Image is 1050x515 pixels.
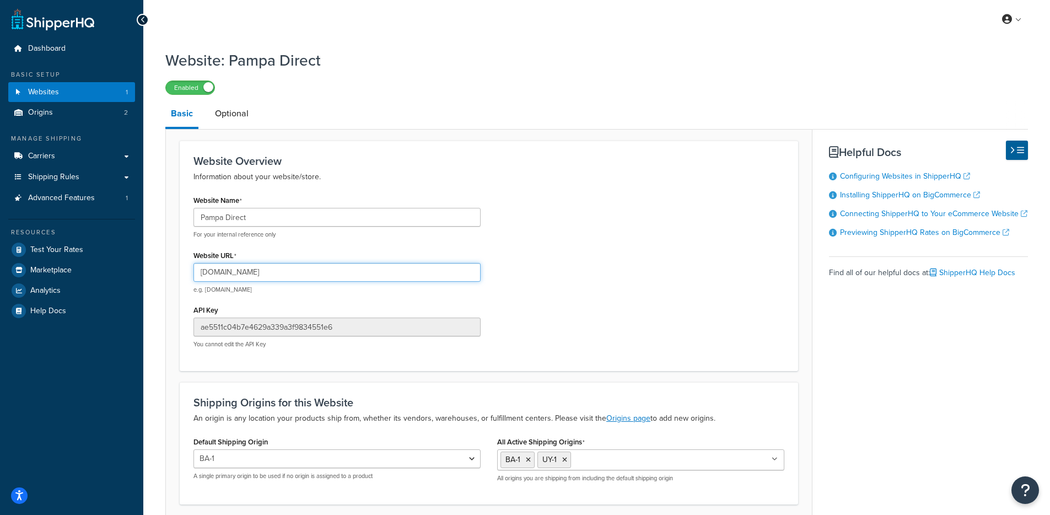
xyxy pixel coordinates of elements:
[829,256,1028,281] div: Find all of our helpful docs at:
[8,70,135,79] div: Basic Setup
[8,260,135,280] a: Marketplace
[28,108,53,117] span: Origins
[193,396,784,409] h3: Shipping Origins for this Website
[193,196,242,205] label: Website Name
[126,194,128,203] span: 1
[840,208,1027,219] a: Connecting ShipperHQ to Your eCommerce Website
[28,88,59,97] span: Websites
[8,146,135,167] a: Carriers
[30,286,61,296] span: Analytics
[8,281,135,301] a: Analytics
[8,82,135,103] li: Websites
[28,173,79,182] span: Shipping Rules
[8,39,135,59] a: Dashboard
[193,230,481,239] p: For your internal reference only
[8,82,135,103] a: Websites1
[193,472,481,480] p: A single primary origin to be used if no origin is assigned to a product
[126,88,128,97] span: 1
[497,438,585,447] label: All Active Shipping Origins
[193,340,481,348] p: You cannot edit the API Key
[8,240,135,260] a: Test Your Rates
[165,50,1014,71] h1: Website: Pampa Direct
[193,251,236,260] label: Website URL
[505,454,520,465] span: BA-1
[840,227,1009,238] a: Previewing ShipperHQ Rates on BigCommerce
[193,155,784,167] h3: Website Overview
[1006,141,1028,160] button: Hide Help Docs
[166,81,214,94] label: Enabled
[28,194,95,203] span: Advanced Features
[840,189,980,201] a: Installing ShipperHQ on BigCommerce
[209,100,254,127] a: Optional
[829,146,1028,158] h3: Helpful Docs
[193,412,784,425] p: An origin is any location your products ship from, whether its vendors, warehouses, or fulfillmen...
[165,100,198,129] a: Basic
[930,267,1015,278] a: ShipperHQ Help Docs
[542,454,557,465] span: UY-1
[30,245,83,255] span: Test Your Rates
[497,474,784,482] p: All origins you are shipping from including the default shipping origin
[193,438,268,446] label: Default Shipping Origin
[8,228,135,237] div: Resources
[606,412,650,424] a: Origins page
[8,103,135,123] li: Origins
[193,318,481,336] input: XDL713J089NBV22
[30,307,66,316] span: Help Docs
[8,167,135,187] a: Shipping Rules
[193,170,784,184] p: Information about your website/store.
[8,188,135,208] li: Advanced Features
[30,266,72,275] span: Marketplace
[8,103,135,123] a: Origins2
[8,301,135,321] a: Help Docs
[193,306,218,314] label: API Key
[8,188,135,208] a: Advanced Features1
[840,170,970,182] a: Configuring Websites in ShipperHQ
[124,108,128,117] span: 2
[1011,476,1039,504] button: Open Resource Center
[193,286,481,294] p: e.g. [DOMAIN_NAME]
[8,134,135,143] div: Manage Shipping
[28,152,55,161] span: Carriers
[28,44,66,53] span: Dashboard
